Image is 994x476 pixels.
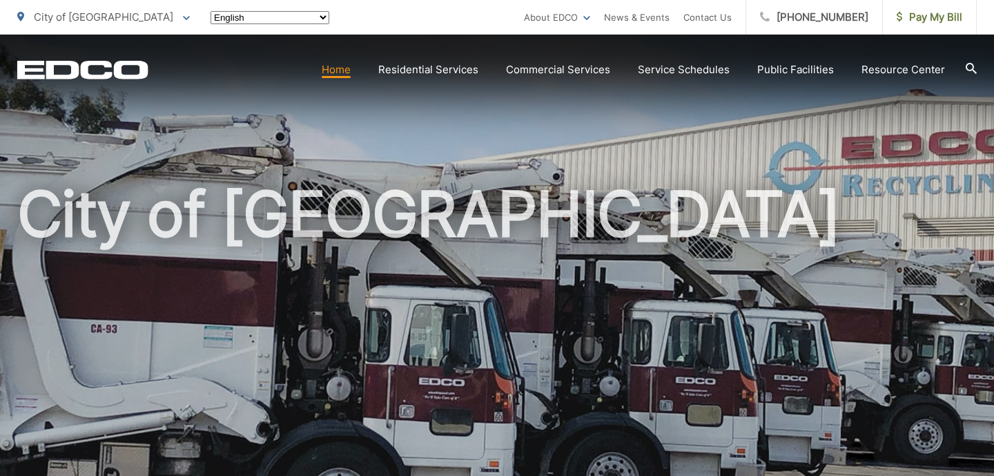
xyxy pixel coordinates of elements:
select: Select a language [211,11,329,24]
span: City of [GEOGRAPHIC_DATA] [34,10,173,23]
span: Pay My Bill [897,9,962,26]
a: Contact Us [683,9,732,26]
a: Public Facilities [757,61,834,78]
a: Home [322,61,351,78]
a: EDCD logo. Return to the homepage. [17,60,148,79]
a: Service Schedules [638,61,730,78]
a: News & Events [604,9,670,26]
a: Commercial Services [506,61,610,78]
a: About EDCO [524,9,590,26]
a: Residential Services [378,61,478,78]
a: Resource Center [861,61,945,78]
